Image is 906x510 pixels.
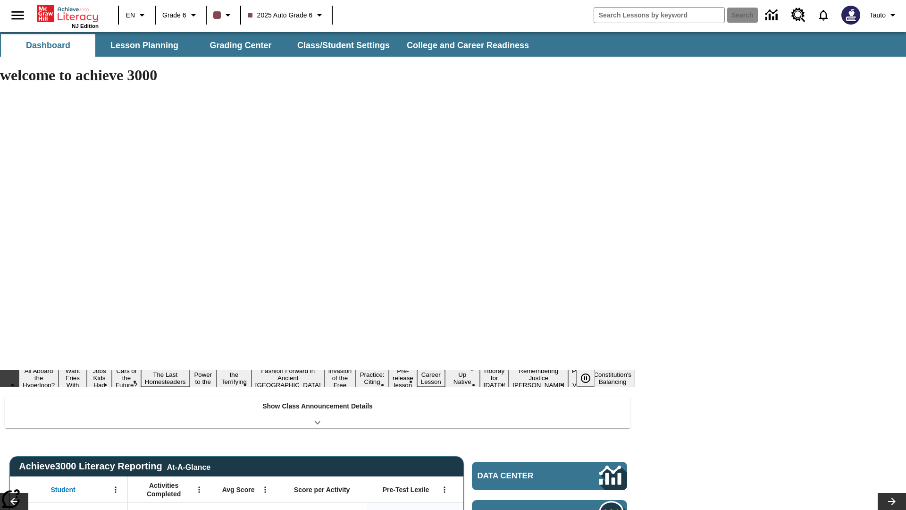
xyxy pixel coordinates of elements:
button: Select a new avatar [836,3,866,27]
button: Slide 5 The Last Homesteaders [141,370,190,387]
div: Show Class Announcement Details [5,396,630,428]
button: Class/Student Settings [290,34,397,57]
button: Slide 9 The Invasion of the Free CD [325,359,356,397]
button: Profile/Settings [866,7,902,24]
span: EN [126,10,135,20]
button: Slide 16 Point of View [568,366,590,390]
span: Grade 6 [162,10,186,20]
input: search field [594,8,724,23]
button: Class: 2025 Auto Grade 6, Select your class [244,7,329,24]
span: Pre-Test Lexile [383,485,429,494]
button: Slide 6 Solar Power to the People [190,363,217,394]
div: Pause [576,370,604,387]
span: Score per Activity [294,485,350,494]
button: Slide 14 Hooray for Constitution Day! [480,366,509,390]
span: Avg Score [222,485,255,494]
button: College and Career Readiness [399,34,537,57]
button: Slide 3 Dirty Jobs Kids Had To Do [87,359,112,397]
button: Open Menu [109,483,123,497]
button: Slide 17 The Constitution's Balancing Act [590,363,635,394]
span: Tauto [870,10,886,20]
span: NJ Edition [72,23,99,29]
a: Home [37,4,99,23]
div: At-A-Glance [167,461,210,472]
button: Slide 12 Career Lesson [417,370,445,387]
button: Slide 4 Cars of the Future? [112,366,141,390]
button: Class color is dark brown. Change class color [210,7,237,24]
button: Pause [576,370,595,387]
button: Open side menu [4,1,32,29]
a: Notifications [811,3,836,27]
button: Slide 15 Remembering Justice O'Connor [509,366,568,390]
button: Slide 1 All Aboard the Hyperloop? [19,366,59,390]
button: Open Menu [437,483,452,497]
span: Student [51,485,75,494]
span: Achieve3000 Literacy Reporting [19,461,210,472]
button: Lesson carousel, Next [878,493,906,510]
a: Data Center [760,2,786,28]
button: Language: EN, Select a language [122,7,152,24]
a: Data Center [472,462,627,490]
img: Avatar [841,6,860,25]
button: Grading Center [193,34,288,57]
span: Data Center [478,471,567,481]
span: Activities Completed [133,481,195,498]
span: 2025 Auto Grade 6 [248,10,313,20]
button: Lesson Planning [97,34,192,57]
div: Home [37,3,99,29]
p: Show Class Announcement Details [262,401,373,411]
button: Slide 10 Mixed Practice: Citing Evidence [355,363,389,394]
button: Slide 13 Cooking Up Native Traditions [445,363,480,394]
button: Grade: Grade 6, Select a grade [159,7,203,24]
button: Slide 2 Do You Want Fries With That? [59,359,87,397]
button: Open Menu [192,483,206,497]
a: Resource Center, Will open in new tab [786,2,811,28]
button: Dashboard [1,34,95,57]
button: Slide 8 Fashion Forward in Ancient Rome [252,366,325,390]
button: Slide 7 Attack of the Terrifying Tomatoes [217,363,252,394]
button: Open Menu [258,483,272,497]
button: Slide 11 Pre-release lesson [389,366,417,390]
